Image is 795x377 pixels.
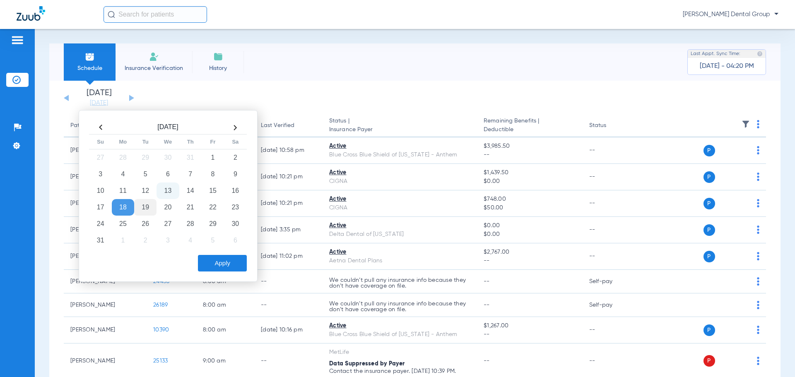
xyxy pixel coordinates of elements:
[703,198,715,209] span: P
[484,330,576,339] span: --
[74,99,124,107] a: [DATE]
[484,195,576,204] span: $748.00
[329,177,470,186] div: CIGNA
[254,317,323,343] td: [DATE] 10:16 PM
[757,277,759,286] img: group-dot-blue.svg
[691,50,740,58] span: Last Appt. Sync Time:
[757,226,759,234] img: group-dot-blue.svg
[583,270,638,293] td: Self-pay
[583,164,638,190] td: --
[70,121,107,130] div: Patient Name
[153,279,170,284] span: 24430
[757,146,759,154] img: group-dot-blue.svg
[153,358,168,364] span: 25133
[254,190,323,217] td: [DATE] 10:21 PM
[484,151,576,159] span: --
[153,302,168,308] span: 26189
[323,114,477,137] th: Status |
[754,337,795,377] iframe: Chat Widget
[329,257,470,265] div: Aetna Dental Plans
[329,142,470,151] div: Active
[477,114,582,137] th: Remaining Benefits |
[484,248,576,257] span: $2,767.00
[329,277,470,289] p: We couldn’t pull any insurance info because they don’t have coverage on file.
[703,171,715,183] span: P
[329,125,470,134] span: Insurance Payer
[198,255,247,271] button: Apply
[329,195,470,204] div: Active
[583,137,638,164] td: --
[254,217,323,243] td: [DATE] 3:35 PM
[329,301,470,312] p: We couldn’t pull any insurance info because they don’t have coverage on file.
[85,52,95,62] img: Schedule
[757,173,759,181] img: group-dot-blue.svg
[583,190,638,217] td: --
[329,330,470,339] div: Blue Cross Blue Shield of [US_STATE] - Anthem
[112,121,224,134] th: [DATE]
[484,257,576,265] span: --
[757,199,759,207] img: group-dot-blue.svg
[329,204,470,212] div: CIGNA
[484,302,490,308] span: --
[757,252,759,260] img: group-dot-blue.svg
[213,52,223,62] img: History
[64,293,147,317] td: [PERSON_NAME]
[261,121,316,130] div: Last Verified
[64,317,147,343] td: [PERSON_NAME]
[757,301,759,309] img: group-dot-blue.svg
[484,125,576,134] span: Deductible
[329,248,470,257] div: Active
[484,322,576,330] span: $1,267.00
[484,358,490,364] span: --
[484,168,576,177] span: $1,439.50
[329,348,470,357] div: MetLife
[484,221,576,230] span: $0.00
[198,64,238,72] span: History
[329,361,405,367] span: Data Suppressed by Payer
[683,10,778,19] span: [PERSON_NAME] Dental Group
[703,324,715,336] span: P
[757,120,759,128] img: group-dot-blue.svg
[329,221,470,230] div: Active
[254,243,323,270] td: [DATE] 11:02 PM
[122,64,186,72] span: Insurance Verification
[583,243,638,270] td: --
[583,217,638,243] td: --
[484,204,576,212] span: $50.00
[329,230,470,239] div: Delta Dental of [US_STATE]
[583,293,638,317] td: Self-pay
[329,151,470,159] div: Blue Cross Blue Shield of [US_STATE] - Anthem
[484,279,490,284] span: --
[11,35,24,45] img: hamburger-icon
[254,293,323,317] td: --
[70,121,140,130] div: Patient Name
[484,230,576,239] span: $0.00
[703,145,715,156] span: P
[329,322,470,330] div: Active
[17,6,45,21] img: Zuub Logo
[583,114,638,137] th: Status
[254,270,323,293] td: --
[757,326,759,334] img: group-dot-blue.svg
[583,317,638,343] td: --
[74,89,124,107] li: [DATE]
[254,137,323,164] td: [DATE] 10:58 PM
[108,11,115,18] img: Search Icon
[196,317,254,343] td: 8:00 AM
[484,142,576,151] span: $3,985.50
[149,52,159,62] img: Manual Insurance Verification
[104,6,207,23] input: Search for patients
[703,251,715,262] span: P
[757,51,763,57] img: last sync help info
[703,355,715,367] span: P
[700,62,754,70] span: [DATE] - 04:20 PM
[196,293,254,317] td: 8:00 AM
[153,327,169,333] span: 10390
[484,177,576,186] span: $0.00
[70,64,109,72] span: Schedule
[703,224,715,236] span: P
[742,120,750,128] img: filter.svg
[261,121,294,130] div: Last Verified
[254,164,323,190] td: [DATE] 10:21 PM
